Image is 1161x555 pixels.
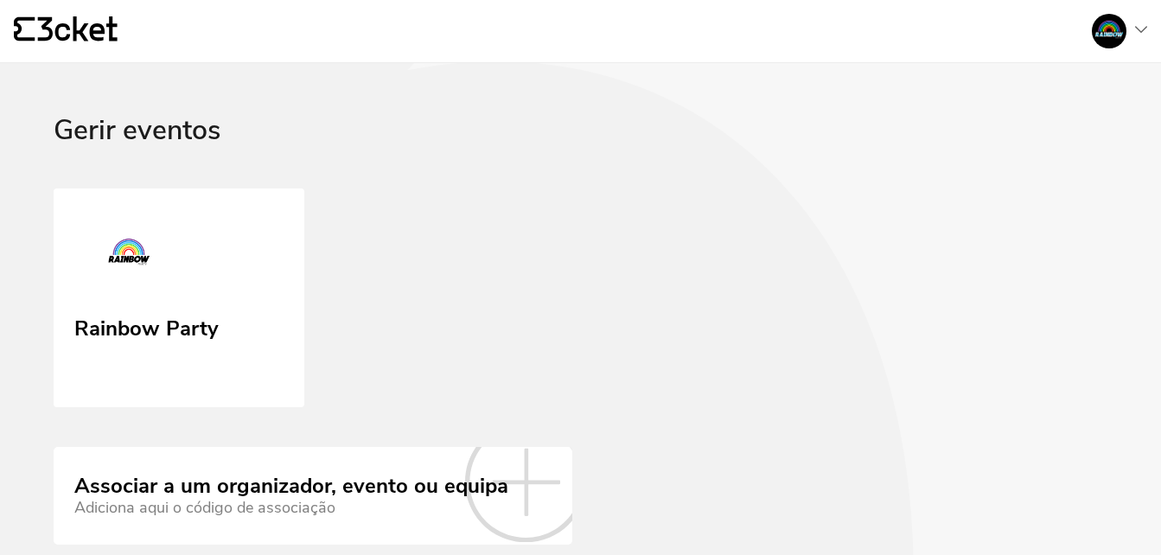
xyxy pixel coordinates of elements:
[74,499,508,517] div: Adiciona aqui o código de associação
[74,310,219,341] div: Rainbow Party
[14,16,118,46] a: {' '}
[74,216,187,294] img: Rainbow Party
[54,188,304,408] a: Rainbow Party Rainbow Party
[54,447,572,544] a: Associar a um organizador, evento ou equipa Adiciona aqui o código de associação
[54,115,1107,188] div: Gerir eventos
[14,17,35,41] g: {' '}
[74,475,508,499] div: Associar a um organizador, evento ou equipa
